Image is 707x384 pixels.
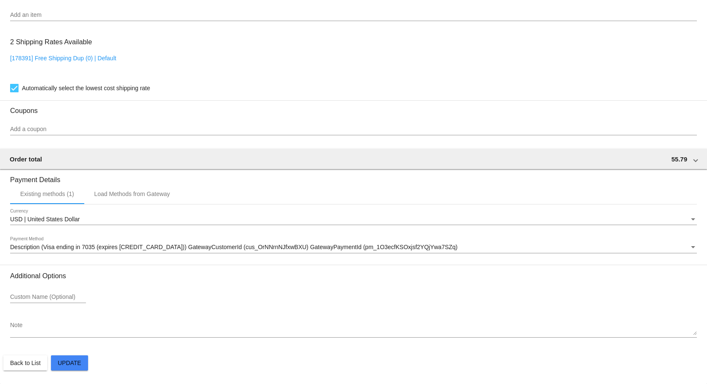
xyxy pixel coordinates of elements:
h3: 2 Shipping Rates Available [10,33,92,51]
span: USD | United States Dollar [10,216,80,223]
button: Back to List [3,355,47,371]
span: Automatically select the lowest cost shipping rate [22,83,150,93]
span: Back to List [10,360,40,366]
span: Order total [10,156,42,163]
mat-select: Currency [10,216,697,223]
h3: Payment Details [10,169,697,184]
input: Add a coupon [10,126,697,133]
h3: Additional Options [10,272,697,280]
span: Description (Visa ending in 7035 (expires [CREDIT_CARD_DATA])) GatewayCustomerId (cus_OrNNrnNJfxw... [10,244,458,250]
a: [178391] Free Shipping Dup (0) | Default [10,55,116,62]
input: Add an item [10,12,697,19]
span: Update [58,360,81,366]
mat-select: Payment Method [10,244,697,251]
input: Custom Name (Optional) [10,294,86,301]
div: Load Methods from Gateway [94,191,170,197]
h3: Coupons [10,100,697,115]
span: 55.79 [671,156,687,163]
div: Existing methods (1) [20,191,74,197]
button: Update [51,355,88,371]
